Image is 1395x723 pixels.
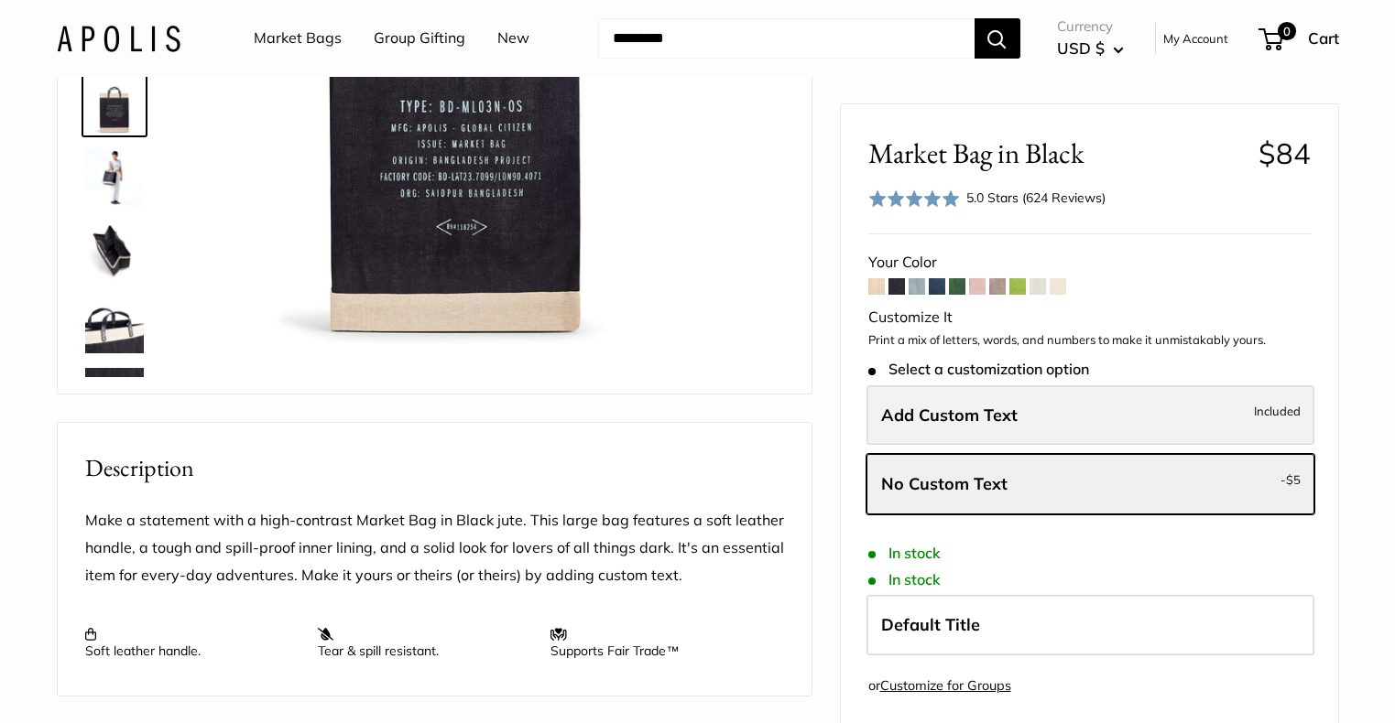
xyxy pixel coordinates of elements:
span: Included [1254,399,1301,421]
span: In stock [868,571,941,588]
div: Customize It [868,304,1311,331]
a: Market Bag in Black [82,145,147,210]
a: My Account [1163,27,1228,49]
span: Add Custom Text [881,404,1018,425]
span: $5 [1286,472,1301,487]
p: Make a statement with a high-contrast Market Bag in Black jute. This large bag features a soft le... [85,507,784,589]
iframe: Sign Up via Text for Offers [15,653,196,708]
span: Select a customization option [868,361,1089,378]
img: description_Super soft leather handles. [85,295,144,353]
a: Market Bags [254,25,342,52]
span: Cart [1308,28,1339,48]
div: or [868,674,1011,698]
span: Currency [1057,14,1124,39]
a: Group Gifting [374,25,465,52]
span: 0 [1277,22,1295,40]
a: New [497,25,529,52]
span: - [1281,469,1301,491]
p: Tear & spill resistant. [318,626,532,659]
p: Soft leather handle. [85,626,300,659]
button: USD $ [1057,34,1124,63]
a: Customize for Groups [880,677,1011,694]
span: Market Bag in Black [868,136,1245,170]
img: description_Spacious inner area with room for everything. [85,221,144,280]
span: No Custom Text [881,473,1008,494]
img: description_Custom printed text with eco-friendly ink. [85,368,144,426]
img: Apolis [57,25,180,51]
span: USD $ [1057,38,1105,58]
p: Supports Fair Trade™ [550,626,765,659]
a: 0 Cart [1260,24,1339,53]
span: $84 [1259,135,1311,171]
h2: Description [85,450,784,486]
a: description_Spacious inner area with room for everything. [82,218,147,284]
input: Search... [598,18,975,59]
span: In stock [868,545,941,562]
span: Default Title [881,614,980,635]
a: description_Super soft leather handles. [82,291,147,357]
div: Your Color [868,249,1311,276]
a: description_Custom printed text with eco-friendly ink. [82,364,147,430]
label: Default Title [866,595,1314,655]
div: 5.0 Stars (624 Reviews) [868,185,1106,211]
a: description_Seal of authenticity printed on the backside of every bag. [82,71,147,137]
p: Print a mix of letters, words, and numbers to make it unmistakably yours. [868,331,1311,350]
img: description_Seal of authenticity printed on the backside of every bag. [85,75,144,134]
label: Leave Blank [866,454,1314,514]
label: Add Custom Text [866,384,1314,445]
img: Market Bag in Black [85,148,144,207]
button: Search [975,18,1020,59]
div: 5.0 Stars (624 Reviews) [966,188,1106,208]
